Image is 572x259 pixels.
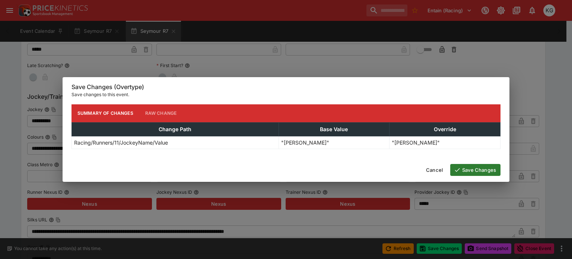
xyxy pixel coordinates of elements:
[71,83,500,91] h6: Save Changes (Overtype)
[71,91,500,98] p: Save changes to this event.
[74,139,168,146] p: Racing/Runners/11/JockeyName/Value
[72,122,279,136] th: Change Path
[390,122,500,136] th: Override
[390,136,500,149] td: "[PERSON_NAME]"
[71,104,139,122] button: Summary of Changes
[139,104,183,122] button: Raw Change
[450,164,500,176] button: Save Changes
[279,122,390,136] th: Base Value
[422,164,447,176] button: Cancel
[279,136,390,149] td: "[PERSON_NAME]"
